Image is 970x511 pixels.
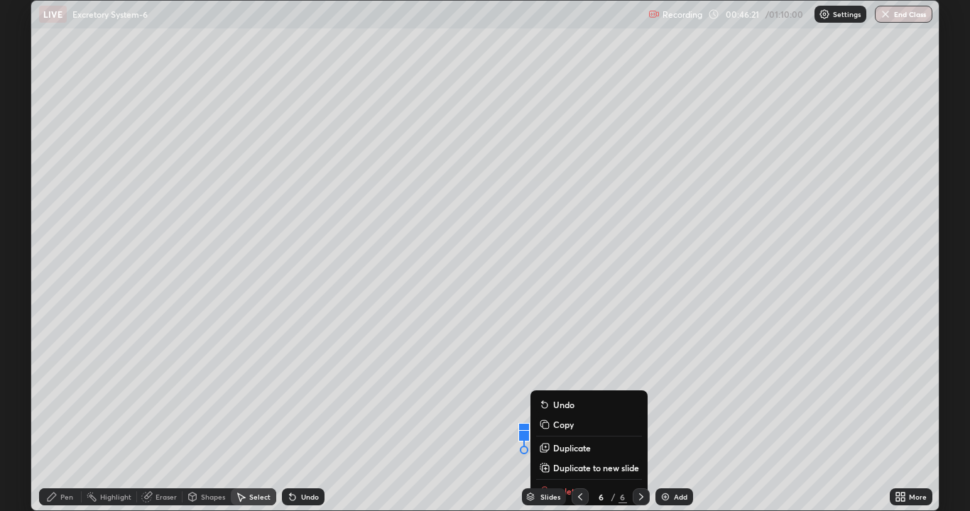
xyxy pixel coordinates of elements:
[553,419,574,430] p: Copy
[819,9,830,20] img: class-settings-icons
[249,493,271,500] div: Select
[611,493,616,501] div: /
[301,493,319,500] div: Undo
[536,396,642,413] button: Undo
[201,493,225,500] div: Shapes
[156,493,177,500] div: Eraser
[60,493,73,500] div: Pen
[875,6,932,23] button: End Class
[674,493,687,500] div: Add
[540,493,560,500] div: Slides
[100,493,131,500] div: Highlight
[553,442,591,454] p: Duplicate
[833,11,861,18] p: Settings
[660,491,671,502] img: add-slide-button
[553,399,574,410] p: Undo
[43,9,62,20] p: LIVE
[909,493,927,500] div: More
[536,416,642,433] button: Copy
[536,439,642,456] button: Duplicate
[648,9,660,20] img: recording.375f2c34.svg
[880,9,891,20] img: end-class-cross
[536,459,642,476] button: Duplicate to new slide
[618,490,627,503] div: 6
[663,9,702,20] p: Recording
[72,9,148,20] p: Excretory System-6
[594,493,609,501] div: 6
[553,462,639,473] p: Duplicate to new slide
